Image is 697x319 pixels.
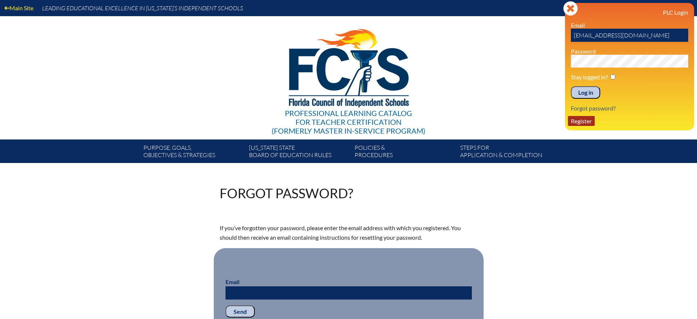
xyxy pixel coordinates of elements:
[571,22,585,29] label: Email
[273,16,424,116] img: FCISlogo221.eps
[220,223,478,242] p: If you’ve forgotten your password, please enter the email address with which you registered. You ...
[296,117,401,126] span: for Teacher Certification
[563,1,578,16] svg: Close
[571,86,600,99] input: Log in
[352,142,457,163] a: Policies &Procedures
[246,142,352,163] a: [US_STATE] StateBoard of Education rules
[269,15,428,137] a: Professional Learning Catalog for Teacher Certification(formerly Master In-service Program)
[140,142,246,163] a: Purpose, goals,objectives & strategies
[457,142,563,163] a: Steps forapplication & completion
[568,103,619,113] a: Forgot password?
[571,9,688,16] h3: PLC Login
[568,116,595,126] a: Register
[225,305,255,318] input: Send
[571,48,596,55] label: Password
[272,109,425,135] div: Professional Learning Catalog (formerly Master In-service Program)
[220,186,353,200] h1: Forgot password?
[1,3,36,13] a: Main Site
[571,73,608,80] label: Stay logged in?
[225,278,239,285] label: Email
